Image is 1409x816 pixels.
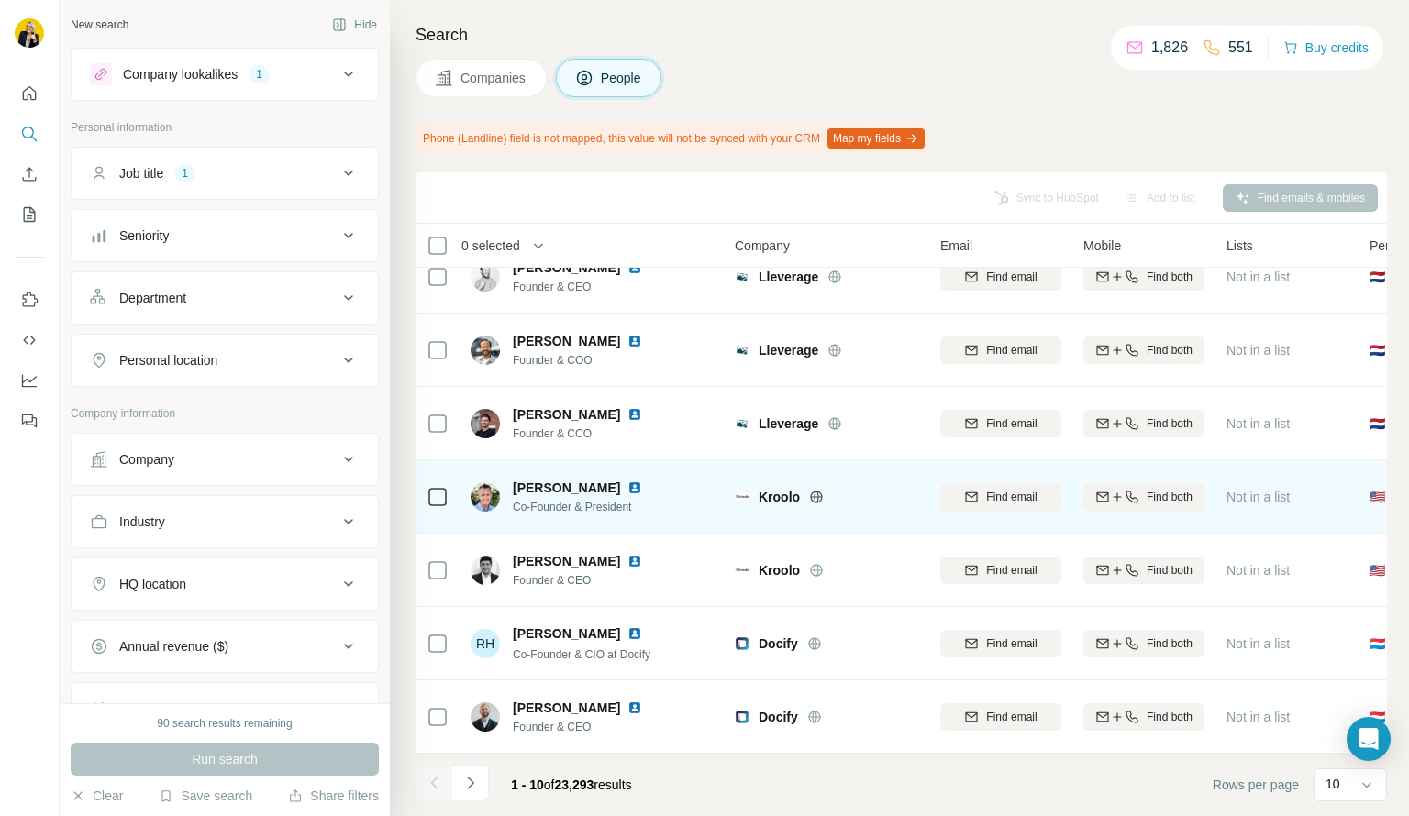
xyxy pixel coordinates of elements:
div: Seniority [119,226,169,245]
span: Companies [460,69,527,87]
span: Find both [1147,562,1193,579]
span: 1 - 10 [511,777,544,792]
img: LinkedIn logo [627,407,642,422]
span: Founder & COO [513,352,664,369]
span: Lleverage [759,341,818,359]
button: Navigate to next page [452,765,489,801]
button: Find both [1083,703,1204,731]
button: Search [15,117,44,150]
span: Not in a list [1226,490,1290,504]
div: 1 [174,165,195,182]
div: 90 search results remaining [157,715,292,732]
span: 🇳🇱 [1370,414,1385,433]
button: Department [72,276,378,320]
span: People [601,69,643,87]
span: Not in a list [1226,710,1290,724]
img: Avatar [471,702,500,732]
span: Find both [1147,635,1193,652]
span: Founder & CEO [513,572,664,589]
div: Department [119,289,186,307]
div: 1 [249,66,270,83]
img: Avatar [471,336,500,365]
span: Find email [986,562,1037,579]
span: Find email [986,489,1037,505]
span: Kroolo [759,488,800,506]
img: Logo of Kroolo [735,566,749,573]
button: Industry [72,500,378,544]
img: LinkedIn logo [627,480,642,495]
button: Feedback [15,404,44,437]
span: of [544,777,555,792]
img: Logo of Docify [735,636,749,651]
p: Company information [71,405,379,422]
button: Use Surfe on LinkedIn [15,283,44,316]
span: Find email [986,709,1037,725]
span: Find email [986,342,1037,358]
span: Docify [759,708,798,726]
span: 23,293 [555,777,594,792]
button: Find email [940,483,1061,511]
button: Company lookalikes1 [72,52,378,96]
span: Founder & CEO [513,719,664,735]
span: [PERSON_NAME] [513,552,620,570]
button: Hide [319,11,390,39]
button: Find both [1083,483,1204,511]
img: Logo of Lleverage [735,270,749,284]
div: Personal location [119,351,217,369]
span: Rows per page [1213,776,1299,794]
button: HQ location [72,562,378,606]
img: Logo of Lleverage [735,416,749,431]
div: RH [471,629,500,658]
h4: Search [416,22,1387,48]
p: 10 [1326,775,1340,793]
div: Job title [119,164,163,182]
span: results [511,777,632,792]
span: Not in a list [1226,270,1290,284]
img: Logo of Docify [735,710,749,724]
button: Quick start [15,77,44,110]
span: 0 selected [461,237,520,255]
div: Industry [119,513,165,531]
img: Avatar [15,18,44,48]
p: 1,826 [1151,37,1188,59]
button: Use Surfe API [15,324,44,357]
button: Buy credits [1283,35,1369,61]
img: Avatar [471,262,500,292]
img: Logo of Lleverage [735,343,749,358]
button: Find email [940,703,1061,731]
span: Docify [759,634,798,653]
button: My lists [15,198,44,231]
img: Avatar [471,556,500,585]
button: Find both [1083,410,1204,437]
p: 551 [1228,37,1253,59]
span: 🇳🇱 [1370,268,1385,286]
button: Company [72,437,378,481]
img: LinkedIn logo [627,554,642,568]
span: [PERSON_NAME] [513,332,620,350]
button: Job title1 [72,151,378,195]
button: Find email [940,410,1061,437]
span: Lleverage [759,268,818,286]
button: Find email [940,557,1061,584]
button: Find both [1083,630,1204,657]
span: 🇱🇺 [1370,634,1385,653]
img: LinkedIn logo [627,334,642,348]
span: [PERSON_NAME] [513,405,620,424]
span: Find both [1147,489,1193,505]
span: Lists [1226,237,1253,255]
button: Find email [940,336,1061,364]
div: HQ location [119,575,186,593]
button: Find email [940,263,1061,291]
span: 🇺🇸 [1370,561,1385,579]
span: 🇳🇱 [1370,341,1385,359]
span: Not in a list [1226,343,1290,358]
button: Dashboard [15,364,44,397]
span: 🇱🇺 [1370,708,1385,726]
span: [PERSON_NAME] [513,479,620,497]
span: Founder & CEO [513,279,664,295]
button: Clear [71,787,123,805]
span: Find email [986,635,1037,652]
button: Seniority [72,214,378,258]
div: Company lookalikes [123,65,238,83]
button: Enrich CSV [15,158,44,191]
